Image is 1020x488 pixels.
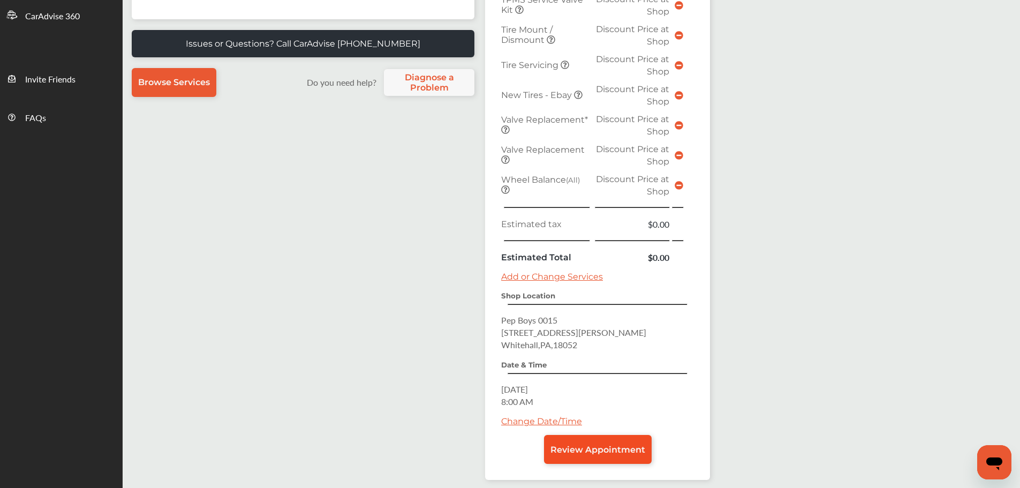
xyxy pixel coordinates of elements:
a: Add or Change Services [501,272,603,282]
span: Pep Boys 0015 [501,314,557,326]
span: Discount Price at Shop [596,144,669,167]
span: New Tires - Ebay [501,90,574,100]
td: Estimated Total [498,249,593,266]
span: 8:00 AM [501,395,533,408]
a: Browse Services [132,68,216,97]
a: Diagnose a Problem [384,69,474,96]
small: (All) [566,176,580,184]
span: Discount Price at Shop [596,114,669,137]
span: [STREET_ADDRESS][PERSON_NAME] [501,326,646,339]
p: Issues or Questions? Call CarAdvise [PHONE_NUMBER] [186,39,420,49]
span: Whitehall , PA , 18052 [501,339,577,351]
td: Estimated tax [498,215,593,233]
span: Discount Price at Shop [596,24,669,47]
td: $0.00 [593,215,672,233]
span: Discount Price at Shop [596,84,669,107]
a: Change Date/Time [501,416,582,426]
strong: Shop Location [501,291,555,300]
span: Review Appointment [550,445,645,455]
span: Discount Price at Shop [596,174,669,197]
span: CarAdvise 360 [25,10,80,24]
span: Wheel Balance [501,175,580,185]
label: Do you need help? [301,76,381,88]
span: Valve Replacement* [501,115,588,125]
iframe: Button to launch messaging window [977,445,1011,479]
strong: Date & Time [501,361,547,369]
span: Tire Servicing [501,60,561,70]
td: $0.00 [593,249,672,266]
span: Diagnose a Problem [389,72,469,93]
span: Invite Friends [25,73,75,87]
span: Browse Services [138,77,210,87]
a: Review Appointment [544,435,652,464]
span: Tire Mount / Dismount [501,25,553,45]
a: Issues or Questions? Call CarAdvise [PHONE_NUMBER] [132,30,474,57]
span: Discount Price at Shop [596,54,669,77]
span: [DATE] [501,383,528,395]
span: FAQs [25,111,46,125]
span: Valve Replacement [501,145,585,155]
